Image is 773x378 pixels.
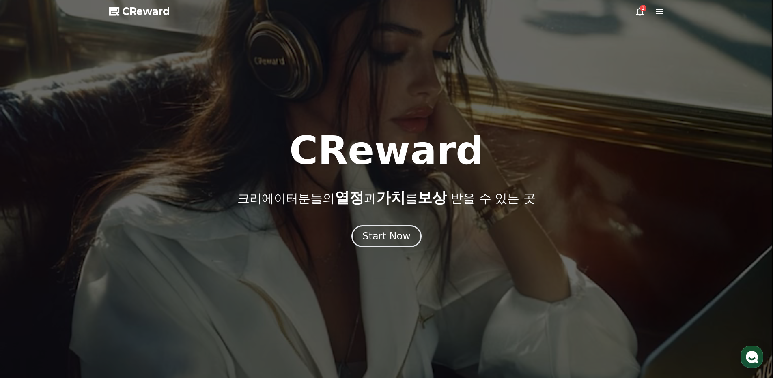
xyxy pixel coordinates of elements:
[418,189,447,206] span: 보상
[237,190,535,206] p: 크리에이터분들의 과 를 받을 수 있는 곳
[640,5,646,11] div: 1
[122,5,170,18] span: CReward
[109,5,170,18] a: CReward
[351,225,422,247] button: Start Now
[635,6,645,16] a: 1
[362,230,411,243] div: Start Now
[376,189,405,206] span: 가치
[289,131,484,170] h1: CReward
[351,233,422,241] a: Start Now
[335,189,364,206] span: 열정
